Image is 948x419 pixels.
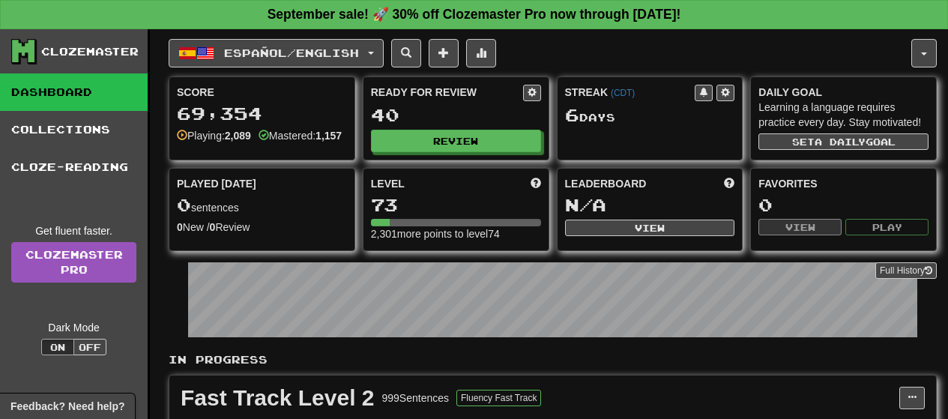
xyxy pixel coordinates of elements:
[177,221,183,233] strong: 0
[177,176,256,191] span: Played [DATE]
[10,399,124,414] span: Open feedback widget
[177,128,251,143] div: Playing:
[531,176,541,191] span: Score more points to level up
[845,219,929,235] button: Play
[565,106,735,125] div: Day s
[181,387,375,409] div: Fast Track Level 2
[456,390,541,406] button: Fluency Fast Track
[758,219,842,235] button: View
[169,352,937,367] p: In Progress
[316,130,342,142] strong: 1,157
[565,85,695,100] div: Streak
[224,46,359,59] span: Español / English
[466,39,496,67] button: More stats
[41,339,74,355] button: On
[875,262,937,279] button: Full History
[565,220,735,236] button: View
[371,85,523,100] div: Ready for Review
[73,339,106,355] button: Off
[758,176,929,191] div: Favorites
[565,194,606,215] span: N/A
[758,85,929,100] div: Daily Goal
[177,194,191,215] span: 0
[565,176,647,191] span: Leaderboard
[724,176,734,191] span: This week in points, UTC
[259,128,342,143] div: Mastered:
[371,176,405,191] span: Level
[758,133,929,150] button: Seta dailygoal
[11,223,136,238] div: Get fluent faster.
[758,100,929,130] div: Learning a language requires practice every day. Stay motivated!
[11,242,136,283] a: ClozemasterPro
[169,39,384,67] button: Español/English
[382,391,450,406] div: 999 Sentences
[177,104,347,123] div: 69,354
[371,226,541,241] div: 2,301 more points to level 74
[371,130,541,152] button: Review
[371,196,541,214] div: 73
[177,85,347,100] div: Score
[210,221,216,233] strong: 0
[11,320,136,335] div: Dark Mode
[225,130,251,142] strong: 2,089
[565,104,579,125] span: 6
[429,39,459,67] button: Add sentence to collection
[41,44,139,59] div: Clozemaster
[815,136,866,147] span: a daily
[177,196,347,215] div: sentences
[611,88,635,98] a: (CDT)
[758,196,929,214] div: 0
[391,39,421,67] button: Search sentences
[268,7,681,22] strong: September sale! 🚀 30% off Clozemaster Pro now through [DATE]!
[177,220,347,235] div: New / Review
[371,106,541,124] div: 40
